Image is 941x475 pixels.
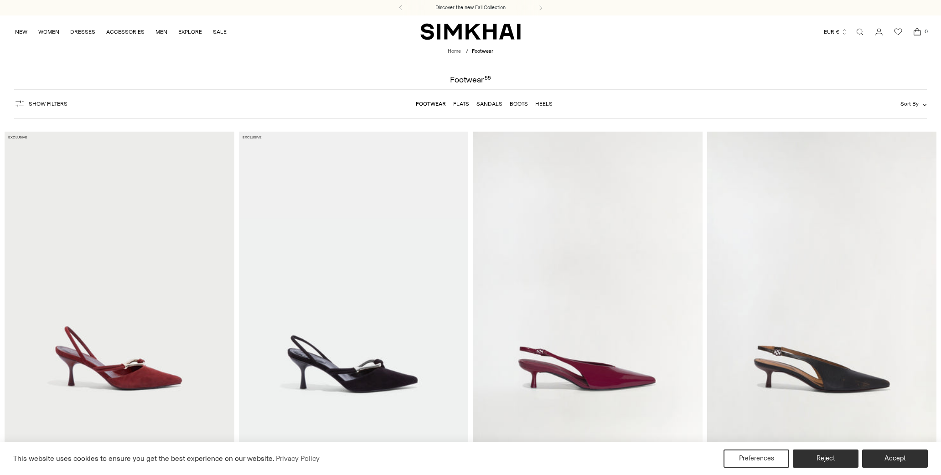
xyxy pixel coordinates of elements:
button: Sort By [900,99,927,109]
a: Sandals [476,101,502,107]
button: Reject [793,449,858,468]
span: 0 [922,27,930,36]
h1: Footwear [450,76,491,84]
button: Show Filters [14,97,67,111]
div: / [466,48,468,56]
span: Show Filters [29,101,67,107]
a: Boots [510,101,528,107]
a: SIMKHAI [420,23,521,41]
button: EUR € [824,22,848,42]
a: MEN [155,22,167,42]
a: SALE [213,22,227,42]
a: Wishlist [889,23,907,41]
a: Flats [453,101,469,107]
a: Open cart modal [908,23,926,41]
a: DRESSES [70,22,95,42]
button: Accept [862,449,928,468]
a: ACCESSORIES [106,22,145,42]
a: Go to the account page [870,23,888,41]
nav: breadcrumbs [448,48,493,56]
a: NEW [15,22,27,42]
a: WOMEN [38,22,59,42]
a: EXPLORE [178,22,202,42]
span: Sort By [900,101,919,107]
div: 55 [485,76,491,84]
span: This website uses cookies to ensure you get the best experience on our website. [13,454,274,463]
nav: Linked collections [416,94,553,113]
a: Open search modal [851,23,869,41]
a: Footwear [416,101,446,107]
span: Footwear [472,48,493,54]
a: Heels [535,101,553,107]
a: Privacy Policy (opens in a new tab) [274,452,321,465]
a: Home [448,48,461,54]
button: Preferences [724,449,789,468]
a: Discover the new Fall Collection [435,4,506,11]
